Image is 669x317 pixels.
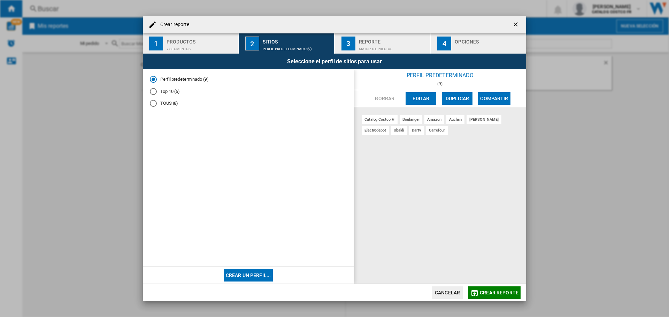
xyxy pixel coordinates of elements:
[455,36,523,43] div: Opciones
[359,43,428,51] div: Matriz de precios
[431,33,526,54] button: 4 Opciones
[400,115,422,124] div: boulanger
[263,43,331,51] div: Perfil predeterminado (9)
[359,36,428,43] div: Reporte
[335,33,431,54] button: 3 Reporte Matriz de precios
[406,92,436,105] button: Editar
[432,286,463,299] button: Cancelar
[512,21,521,29] ng-md-icon: getI18NText('BUTTONS.CLOSE_DIALOG')
[362,126,389,135] div: electrodepot
[341,37,355,50] div: 3
[224,269,273,282] button: Crear un perfil...
[424,115,444,124] div: amazon
[467,115,501,124] div: [PERSON_NAME]
[143,33,239,54] button: 1 Productos 7 segmentos
[509,18,523,32] button: getI18NText('BUTTONS.CLOSE_DIALOG')
[245,37,259,50] div: 2
[263,36,331,43] div: Sitios
[437,37,451,50] div: 4
[480,290,518,295] span: Crear reporte
[143,54,526,69] div: Seleccione el perfil de sitios para usar
[362,115,398,124] div: catalog costco fr
[167,43,235,51] div: 7 segmentos
[167,36,235,43] div: Productos
[149,37,163,50] div: 1
[150,100,347,107] md-radio-button: TOUS (8)
[157,21,189,28] h4: Crear reporte
[150,76,347,83] md-radio-button: Perfil predeterminado (9)
[354,69,526,81] div: Perfil predeterminado
[409,126,424,135] div: darty
[239,33,335,54] button: 2 Sitios Perfil predeterminado (9)
[478,92,510,105] button: Compartir
[446,115,464,124] div: auchan
[442,92,472,105] button: Duplicar
[391,126,407,135] div: ubaldi
[150,88,347,95] md-radio-button: Top 10 (6)
[369,92,400,105] button: Borrar
[468,286,521,299] button: Crear reporte
[426,126,448,135] div: carrefour
[354,81,526,86] div: (9)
